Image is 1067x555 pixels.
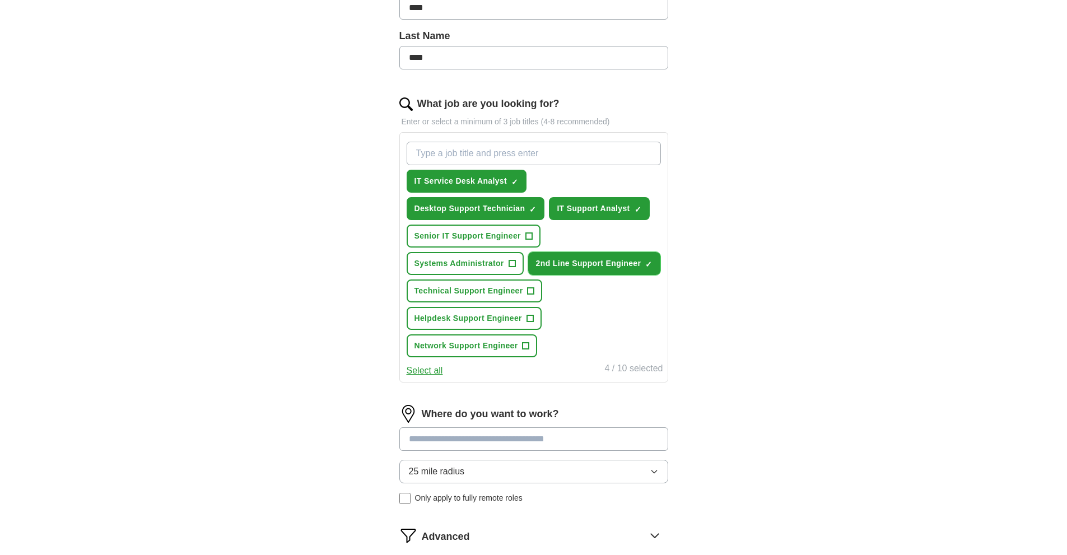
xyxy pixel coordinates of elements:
img: location.png [399,405,417,423]
span: Technical Support Engineer [414,285,523,297]
input: Only apply to fully remote roles [399,493,411,504]
p: Enter or select a minimum of 3 job titles (4-8 recommended) [399,116,668,128]
button: Technical Support Engineer [407,279,543,302]
span: 25 mile radius [409,465,465,478]
label: Where do you want to work? [422,407,559,422]
span: 2nd Line Support Engineer [536,258,641,269]
span: Network Support Engineer [414,340,518,352]
input: Type a job title and press enter [407,142,661,165]
button: Select all [407,364,443,377]
label: Last Name [399,29,668,44]
span: Advanced [422,529,470,544]
span: Desktop Support Technician [414,203,525,214]
span: Only apply to fully remote roles [415,492,523,504]
img: filter [399,526,417,544]
button: Desktop Support Technician✓ [407,197,545,220]
div: 4 / 10 selected [604,362,663,377]
button: Senior IT Support Engineer [407,225,541,248]
button: IT Service Desk Analyst✓ [407,170,527,193]
span: Helpdesk Support Engineer [414,313,522,324]
button: Helpdesk Support Engineer [407,307,542,330]
span: ✓ [511,178,518,186]
span: ✓ [645,260,652,269]
label: What job are you looking for? [417,96,560,111]
button: IT Support Analyst✓ [549,197,649,220]
button: Network Support Engineer [407,334,538,357]
span: Systems Administrator [414,258,504,269]
span: IT Support Analyst [557,203,630,214]
span: IT Service Desk Analyst [414,175,507,187]
button: 2nd Line Support Engineer✓ [528,252,661,275]
button: 25 mile radius [399,460,668,483]
span: ✓ [529,205,536,214]
span: ✓ [635,205,641,214]
button: Systems Administrator [407,252,524,275]
span: Senior IT Support Engineer [414,230,521,242]
img: search.png [399,97,413,111]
